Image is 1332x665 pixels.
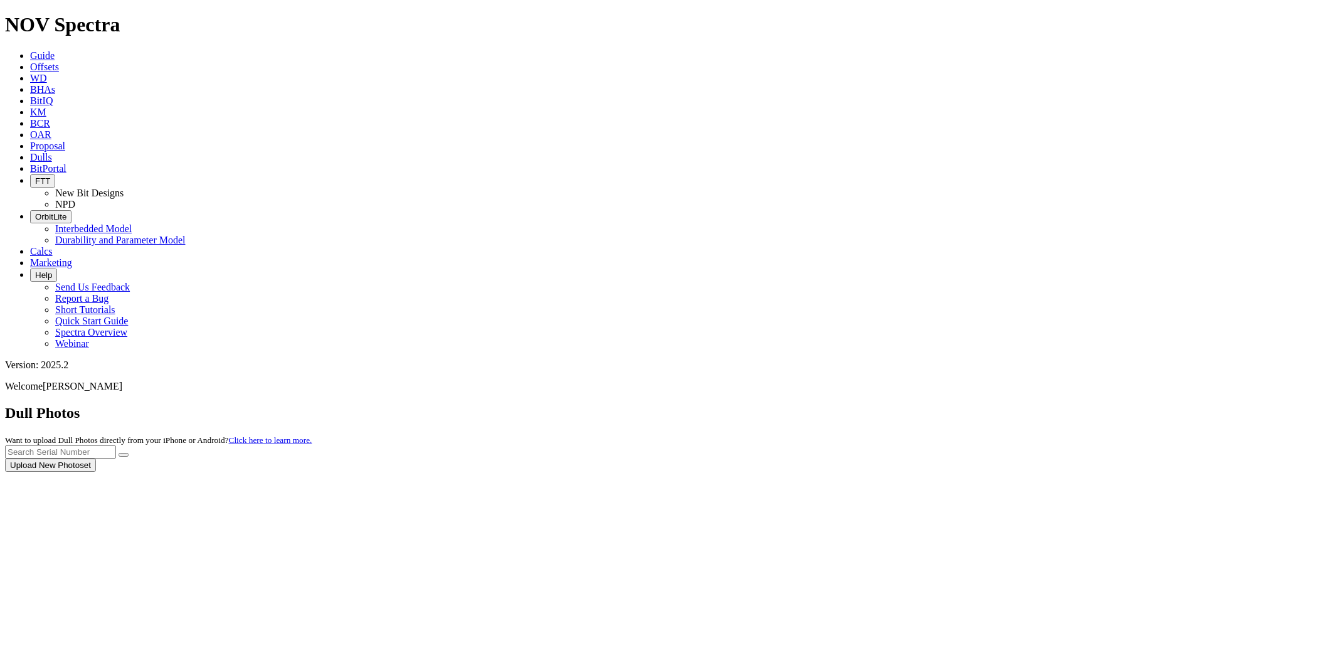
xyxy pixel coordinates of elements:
[55,223,132,234] a: Interbedded Model
[30,50,55,61] a: Guide
[55,338,89,349] a: Webinar
[55,188,124,198] a: New Bit Designs
[30,107,46,117] a: KM
[5,405,1327,422] h2: Dull Photos
[30,246,53,257] a: Calcs
[30,118,50,129] a: BCR
[229,435,312,445] a: Click here to learn more.
[55,327,127,338] a: Spectra Overview
[55,304,115,315] a: Short Tutorials
[5,459,96,472] button: Upload New Photoset
[30,269,57,282] button: Help
[30,210,71,223] button: OrbitLite
[5,381,1327,392] p: Welcome
[5,435,312,445] small: Want to upload Dull Photos directly from your iPhone or Android?
[5,445,116,459] input: Search Serial Number
[35,212,66,221] span: OrbitLite
[30,141,65,151] a: Proposal
[55,293,108,304] a: Report a Bug
[30,152,52,162] a: Dulls
[55,199,75,210] a: NPD
[30,174,55,188] button: FTT
[55,235,186,245] a: Durability and Parameter Model
[30,84,55,95] a: BHAs
[55,282,130,292] a: Send Us Feedback
[55,316,128,326] a: Quick Start Guide
[30,73,47,83] a: WD
[43,381,122,391] span: [PERSON_NAME]
[5,359,1327,371] div: Version: 2025.2
[30,61,59,72] a: Offsets
[30,163,66,174] a: BitPortal
[35,176,50,186] span: FTT
[35,270,52,280] span: Help
[30,257,72,268] a: Marketing
[30,95,53,106] a: BitIQ
[30,129,51,140] a: OAR
[5,13,1327,36] h1: NOV Spectra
